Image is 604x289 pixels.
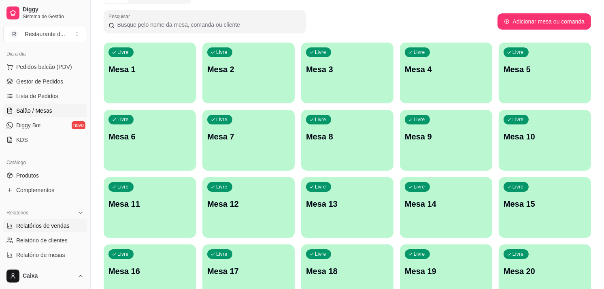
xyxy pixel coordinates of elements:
span: Relatórios de vendas [16,222,70,230]
span: Produtos [16,171,39,180]
div: Dia a dia [3,47,87,60]
p: Mesa 2 [207,64,290,75]
a: Gestor de Pedidos [3,75,87,88]
p: Mesa 10 [504,131,586,142]
p: Mesa 20 [504,265,586,277]
p: Mesa 9 [405,131,487,142]
p: Livre [414,49,425,56]
button: Pedidos balcão (PDV) [3,60,87,73]
button: LivreMesa 8 [301,110,393,171]
button: LivreMesa 3 [301,43,393,103]
p: Mesa 18 [306,265,389,277]
p: Mesa 8 [306,131,389,142]
p: Livre [315,184,326,190]
p: Mesa 6 [108,131,191,142]
button: LivreMesa 1 [104,43,196,103]
label: Pesquisar [108,13,133,20]
p: Livre [117,116,129,123]
p: Mesa 15 [504,198,586,210]
span: Relatório de clientes [16,236,68,244]
span: Caixa [23,272,74,280]
p: Mesa 5 [504,64,586,75]
a: Relatório de clientes [3,234,87,247]
div: Restaurante d ... [25,30,65,38]
div: Catálogo [3,156,87,169]
span: Diggy [23,6,84,13]
p: Mesa 16 [108,265,191,277]
button: LivreMesa 14 [400,177,492,238]
p: Livre [117,49,129,56]
p: Livre [315,116,326,123]
p: Mesa 1 [108,64,191,75]
a: Complementos [3,184,87,197]
p: Livre [513,184,524,190]
button: Select a team [3,26,87,42]
p: Livre [315,251,326,257]
p: Mesa 14 [405,198,487,210]
button: LivreMesa 13 [301,177,393,238]
button: LivreMesa 7 [202,110,295,171]
p: Livre [414,184,425,190]
button: Adicionar mesa ou comanda [498,13,591,30]
a: Lista de Pedidos [3,90,87,103]
p: Livre [513,116,524,123]
p: Mesa 4 [405,64,487,75]
a: Salão / Mesas [3,104,87,117]
p: Livre [117,184,129,190]
button: LivreMesa 6 [104,110,196,171]
button: LivreMesa 10 [499,110,591,171]
button: LivreMesa 4 [400,43,492,103]
span: Complementos [16,186,54,194]
p: Mesa 11 [108,198,191,210]
span: Sistema de Gestão [23,13,84,20]
span: Gestor de Pedidos [16,77,63,86]
button: LivreMesa 15 [499,177,591,238]
a: DiggySistema de Gestão [3,3,87,23]
button: LivreMesa 5 [499,43,591,103]
input: Pesquisar [115,21,301,29]
span: Salão / Mesas [16,107,52,115]
p: Livre [513,49,524,56]
span: Relatórios [6,210,28,216]
button: LivreMesa 2 [202,43,295,103]
p: Livre [414,251,425,257]
p: Livre [117,251,129,257]
a: Diggy Botnovo [3,119,87,132]
p: Mesa 12 [207,198,290,210]
p: Livre [315,49,326,56]
p: Livre [414,116,425,123]
p: Mesa 13 [306,198,389,210]
span: Pedidos balcão (PDV) [16,63,72,71]
span: KDS [16,136,28,144]
p: Mesa 3 [306,64,389,75]
button: LivreMesa 12 [202,177,295,238]
a: KDS [3,133,87,146]
button: Caixa [3,266,87,286]
span: Lista de Pedidos [16,92,58,100]
a: Relatórios de vendas [3,219,87,232]
p: Livre [216,251,228,257]
p: Mesa 7 [207,131,290,142]
p: Mesa 17 [207,265,290,277]
span: Relatório de mesas [16,251,65,259]
span: Diggy Bot [16,121,41,129]
button: LivreMesa 9 [400,110,492,171]
a: Produtos [3,169,87,182]
p: Livre [216,49,228,56]
button: LivreMesa 11 [104,177,196,238]
p: Livre [513,251,524,257]
p: Livre [216,116,228,123]
p: Mesa 19 [405,265,487,277]
p: Livre [216,184,228,190]
a: Relatório de mesas [3,248,87,261]
span: R [10,30,18,38]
